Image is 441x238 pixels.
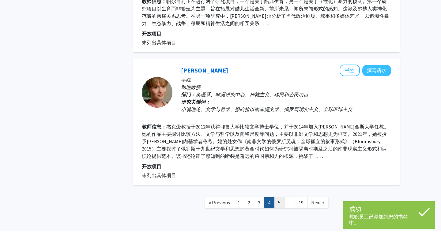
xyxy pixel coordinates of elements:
a: 3 [254,197,264,208]
a: Next [307,197,328,208]
span: ... [288,199,291,206]
a: [PERSON_NAME] [181,66,228,74]
a: 5 [274,197,285,208]
a: 19 [295,197,307,208]
font: 未列出具体项目 [142,39,176,46]
a: 4 [264,197,274,208]
font: 英语系、非洲研究中心、种族主义、移民和公民项目 [196,91,308,98]
button: 向 Jeanne-Marie Jackson 撰写请求 [362,65,391,76]
font: 杰克逊教授于2012年获得耶鲁大学比较文学博士学位，并于2014年加入[PERSON_NAME]金斯大学任教。她的作品主要探讨比较方法、文学与哲学以及阐释尺度等问题，主要以非洲文学和思想史为框架... [142,124,389,159]
font: 教师信息： [142,124,166,130]
font: 部门： [181,91,196,98]
a: 1 [234,197,244,208]
font: 成功 [349,205,361,213]
font: 学院 [181,77,191,83]
a: Previous [205,197,234,208]
font: 开放项目 [142,163,161,169]
font: 教职员工已添加到您的书签中。 [349,214,408,226]
font: 未列出具体项目 [142,172,176,178]
nav: 页面导航 [133,191,400,216]
font: 研究关键词： [181,99,210,105]
span: Next » [311,199,324,206]
font: 撰写请求 [367,67,386,73]
font: 开放项目 [142,31,161,37]
font: 书签 [345,67,355,73]
button: 将 Jeanne-Marie Jackson 添加到书签 [340,65,360,76]
span: « Previous [209,199,230,206]
iframe: 聊天 [5,210,26,233]
a: 2 [244,197,254,208]
font: 小说理论、文学与哲学、撒哈拉以南非洲文学、俄罗斯现实主义、全球区域主义 [181,106,352,112]
font: 助理教授 [181,84,201,90]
